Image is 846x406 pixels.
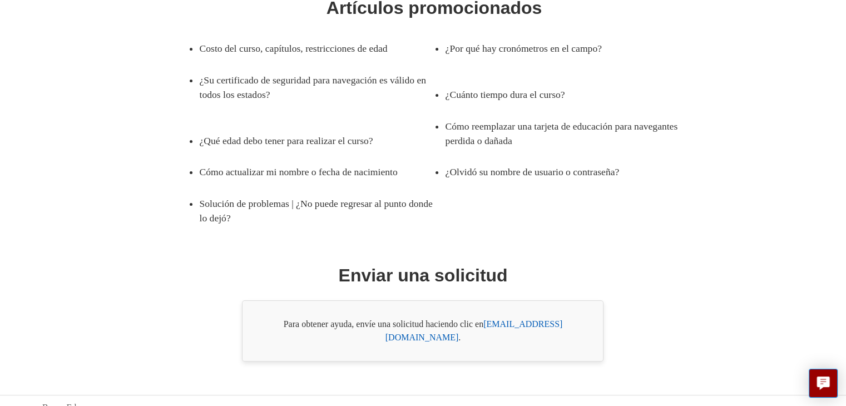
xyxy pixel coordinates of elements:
font: ¿Su certificado de seguridad para navegación es válido en todos los estados? [199,75,426,100]
a: Costo del curso, capítulos, restricciones de edad [199,33,417,64]
font: Para obtener ayuda, envíe una solicitud haciendo clic en [284,319,483,329]
font: Cómo actualizar mi nombre o fecha de nacimiento [199,166,397,177]
font: . [458,333,461,342]
font: ¿Cuánto tiempo dura el curso? [445,89,565,100]
font: Solución de problemas | ¿No puede regresar al punto donde lo dejó? [199,198,432,224]
font: Cómo reemplazar una tarjeta de educación para navegantes perdida o dañada [445,121,677,146]
button: Chat en vivo [809,369,838,398]
a: ¿Su certificado de seguridad para navegación es válido en todos los estados? [199,65,434,111]
a: ¿Por qué hay cronómetros en el campo? [445,33,663,64]
font: Enviar una solicitud [338,265,507,285]
a: Cómo actualizar mi nombre o fecha de nacimiento [199,156,417,187]
font: ¿Por qué hay cronómetros en el campo? [445,43,601,54]
a: Cómo reemplazar una tarjeta de educación para navegantes perdida o dañada [445,111,680,157]
font: ¿Qué edad debo tener para realizar el curso? [199,135,373,146]
a: ¿Cuánto tiempo dura el curso? [445,79,663,110]
font: Costo del curso, capítulos, restricciones de edad [199,43,387,54]
font: ¿Olvidó su nombre de usuario o contraseña? [445,166,619,177]
a: ¿Qué edad debo tener para realizar el curso? [199,125,417,156]
a: Solución de problemas | ¿No puede regresar al punto donde lo dejó? [199,188,434,234]
a: ¿Olvidó su nombre de usuario o contraseña? [445,156,663,187]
